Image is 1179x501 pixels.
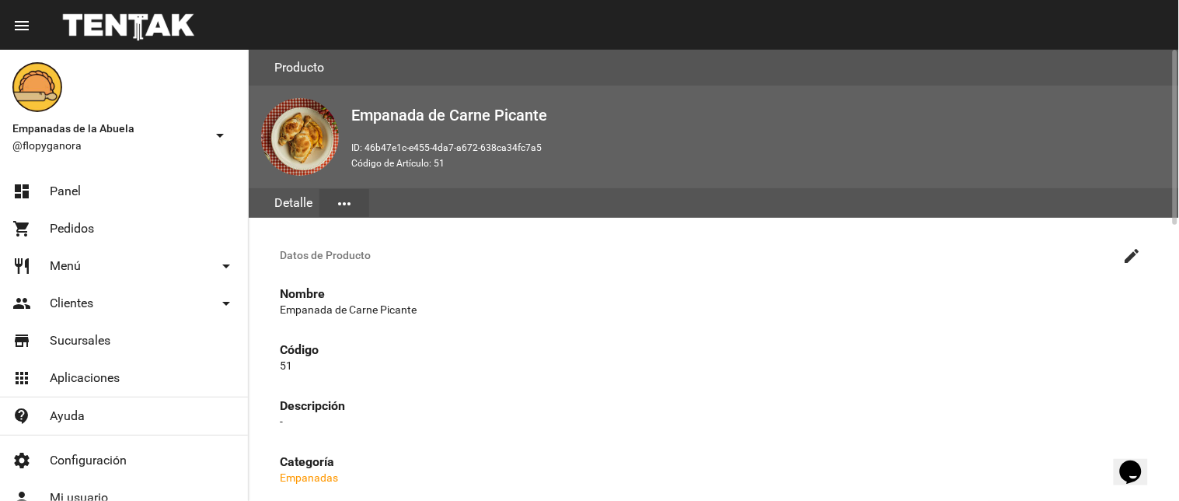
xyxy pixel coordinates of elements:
[12,219,31,238] mat-icon: shopping_cart
[351,103,1167,128] h2: Empanada de Carne Picante
[280,249,1117,261] span: Datos de Producto
[1114,439,1163,485] iframe: chat widget
[12,62,62,112] img: f0136945-ed32-4f7c-91e3-a375bc4bb2c5.png
[50,333,110,349] span: Sucursales
[12,331,31,350] mat-icon: store
[280,398,345,413] strong: Descripción
[280,454,334,469] strong: Categoría
[50,221,94,236] span: Pedidos
[211,126,229,145] mat-icon: arrow_drop_down
[280,286,325,301] strong: Nombre
[12,294,31,313] mat-icon: people
[12,407,31,426] mat-icon: contact_support
[280,414,1148,429] p: -
[50,370,120,386] span: Aplicaciones
[12,182,31,201] mat-icon: dashboard
[319,189,369,217] button: Elegir sección
[274,57,324,79] h3: Producto
[280,471,338,484] a: Empanadas
[12,369,31,387] mat-icon: apps
[12,16,31,35] mat-icon: menu
[1123,247,1142,265] mat-icon: create
[50,184,81,199] span: Panel
[1117,240,1148,271] button: Editar
[12,138,204,153] span: @flopyganora
[217,294,235,313] mat-icon: arrow_drop_down
[12,119,204,138] span: Empanadas de la Abuela
[50,296,93,311] span: Clientes
[50,408,85,424] span: Ayuda
[50,453,127,468] span: Configuración
[261,98,339,176] img: 244b8d39-ba06-4741-92c7-e12f1b13dfde.jpg
[351,140,1167,156] p: ID: 46b47e1c-e455-4da7-a672-638ca34fc7a5
[280,358,1148,373] p: 51
[50,258,81,274] span: Menú
[217,257,235,275] mat-icon: arrow_drop_down
[267,188,319,218] div: Detalle
[280,342,319,357] strong: Código
[280,302,1148,317] p: Empanada de Carne Picante
[335,194,354,213] mat-icon: more_horiz
[351,156,1167,171] p: Código de Artículo: 51
[12,451,31,470] mat-icon: settings
[12,257,31,275] mat-icon: restaurant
